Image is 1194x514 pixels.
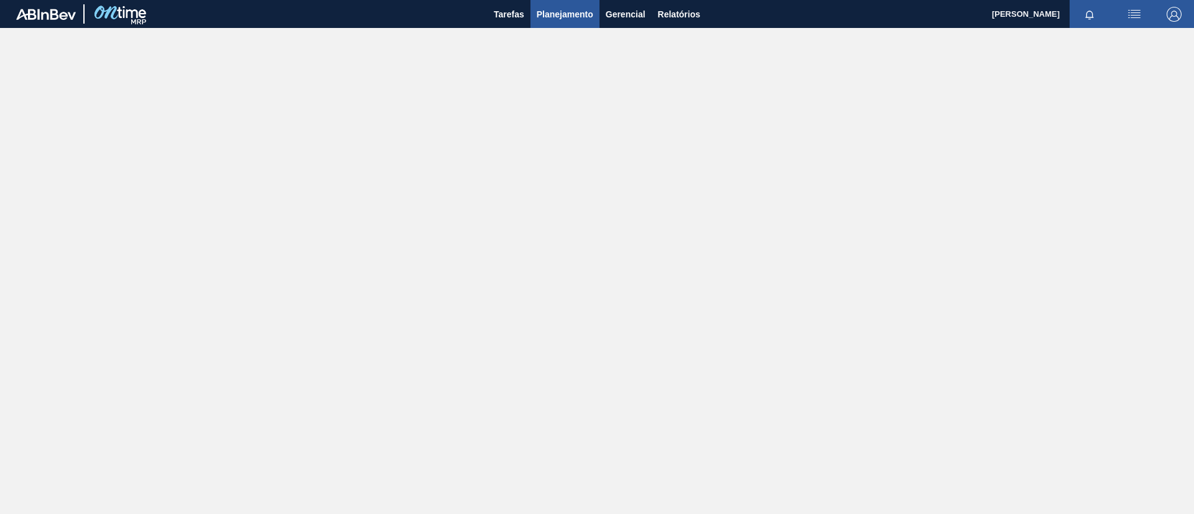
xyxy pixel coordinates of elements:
[1127,7,1142,22] img: userActions
[537,7,593,22] span: Planejamento
[658,7,700,22] span: Relatórios
[16,9,76,20] img: TNhmsLtSVTkK8tSr43FrP2fwEKptu5GPRR3wAAAABJRU5ErkJggg==
[1070,6,1109,23] button: Notificações
[494,7,524,22] span: Tarefas
[1167,7,1182,22] img: Logout
[606,7,646,22] span: Gerencial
